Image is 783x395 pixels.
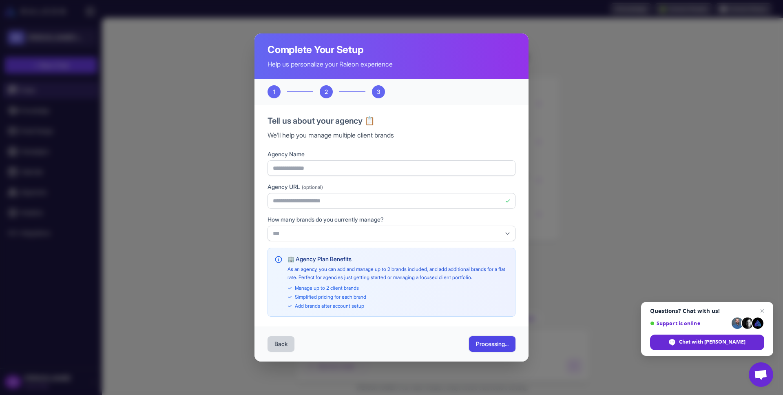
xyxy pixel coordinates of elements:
span: Processing... [476,340,509,348]
span: Chat with [PERSON_NAME] [679,338,745,346]
h4: 🏢 Agency Plan Benefits [288,255,509,264]
button: Back [268,336,294,352]
label: Agency Name [268,150,515,159]
div: 1 [268,85,281,98]
div: Simplified pricing for each brand [288,293,509,301]
span: Chat with [PERSON_NAME] [650,335,764,350]
span: Support is online [650,320,729,326]
span: (optional) [302,184,323,190]
a: Open chat [749,362,773,387]
label: Agency URL [268,182,515,191]
p: Help us personalize your Raleon experience [268,59,515,69]
div: Manage up to 2 client brands [288,284,509,292]
span: Questions? Chat with us! [650,308,764,314]
p: As an agency, you can add and manage up to 2 brands included, and add additional brands for a fla... [288,265,509,281]
div: 2 [320,85,333,98]
h2: Complete Your Setup [268,43,515,56]
h3: Tell us about your agency 📋 [268,115,515,127]
p: We'll help you manage multiple client brands [268,130,515,140]
div: Add brands after account setup [288,302,509,310]
div: ✓ [505,196,511,206]
label: How many brands do you currently manage? [268,215,515,224]
div: 3 [372,85,385,98]
button: Processing... [469,336,515,352]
